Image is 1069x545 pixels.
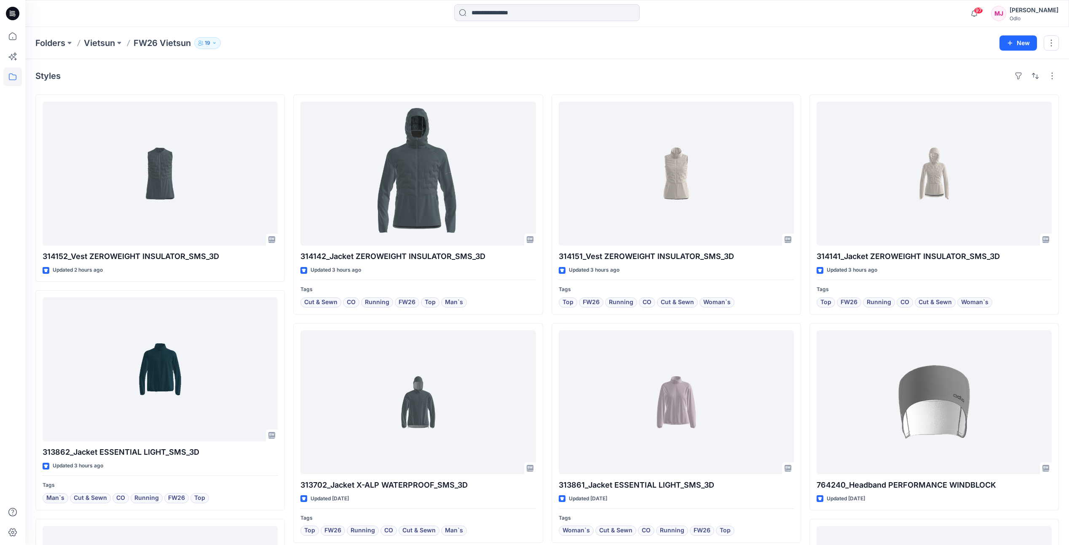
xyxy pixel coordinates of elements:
a: 314142_Jacket ZEROWEIGHT INSULATOR_SMS_3D [300,102,536,246]
p: Updated 3 hours ago [311,266,361,275]
p: Tags [559,285,794,294]
p: Tags [300,285,536,294]
span: Top [563,297,573,308]
span: 97 [974,7,983,14]
p: Tags [559,514,794,523]
span: CO [643,297,651,308]
span: FW26 [324,526,341,536]
span: Cut & Sewn [304,297,338,308]
span: FW26 [583,297,600,308]
span: Running [867,297,891,308]
a: Folders [35,37,65,49]
span: FW26 [168,493,185,503]
a: 313702_Jacket X-ALP WATERPROOF_SMS_3D [300,330,536,474]
span: CO [642,526,651,536]
p: Tags [43,481,278,490]
div: MJ [991,6,1006,21]
div: Odlo [1010,15,1058,22]
p: Updated 3 hours ago [569,266,619,275]
p: 314141_Jacket ZEROWEIGHT INSULATOR_SMS_3D [817,251,1052,262]
span: Cut & Sewn [919,297,952,308]
span: FW26 [399,297,415,308]
p: Updated 3 hours ago [827,266,877,275]
span: Woman`s [563,526,590,536]
button: 19 [194,37,221,49]
span: Top [304,526,315,536]
p: Updated 3 hours ago [53,461,103,470]
span: Woman`s [961,297,989,308]
span: Top [425,297,436,308]
span: Man`s [445,297,463,308]
p: 313702_Jacket X-ALP WATERPROOF_SMS_3D [300,479,536,491]
span: Cut & Sewn [74,493,107,503]
span: FW26 [694,526,710,536]
span: CO [116,493,125,503]
p: Updated [DATE] [827,494,865,503]
p: 764240_Headband PERFORMANCE WINDBLOCK [817,479,1052,491]
span: Cut & Sewn [599,526,632,536]
span: Man`s [445,526,463,536]
span: Top [194,493,205,503]
span: FW26 [841,297,857,308]
span: Running [134,493,159,503]
p: 314142_Jacket ZEROWEIGHT INSULATOR_SMS_3D [300,251,536,262]
p: Tags [300,514,536,523]
div: [PERSON_NAME] [1010,5,1058,15]
span: Cut & Sewn [661,297,694,308]
a: 314152_Vest ZEROWEIGHT INSULATOR_SMS_3D [43,102,278,246]
span: Running [660,526,684,536]
p: 314152_Vest ZEROWEIGHT INSULATOR_SMS_3D [43,251,278,262]
span: CO [384,526,393,536]
a: 314141_Jacket ZEROWEIGHT INSULATOR_SMS_3D [817,102,1052,246]
span: Running [365,297,389,308]
p: Updated [DATE] [569,494,607,503]
span: Cut & Sewn [402,526,436,536]
p: Updated [DATE] [311,494,349,503]
span: CO [347,297,356,308]
a: 314151_Vest ZEROWEIGHT INSULATOR_SMS_3D [559,102,794,246]
span: CO [900,297,909,308]
span: Woman`s [703,297,731,308]
a: 313862_Jacket ESSENTIAL LIGHT_SMS_3D [43,297,278,441]
h4: Styles [35,71,61,81]
a: 764240_Headband PERFORMANCE WINDBLOCK [817,330,1052,474]
span: Running [351,526,375,536]
p: 313862_Jacket ESSENTIAL LIGHT_SMS_3D [43,446,278,458]
p: 313861_Jacket ESSENTIAL LIGHT_SMS_3D [559,479,794,491]
p: 19 [205,38,210,48]
span: Man`s [46,493,64,503]
span: Running [609,297,633,308]
p: FW26 Vietsun [134,37,191,49]
span: Top [720,526,731,536]
button: New [999,35,1037,51]
a: 313861_Jacket ESSENTIAL LIGHT_SMS_3D [559,330,794,474]
p: Tags [817,285,1052,294]
p: 314151_Vest ZEROWEIGHT INSULATOR_SMS_3D [559,251,794,262]
span: Top [820,297,831,308]
a: Vietsun [84,37,115,49]
p: Updated 2 hours ago [53,266,103,275]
